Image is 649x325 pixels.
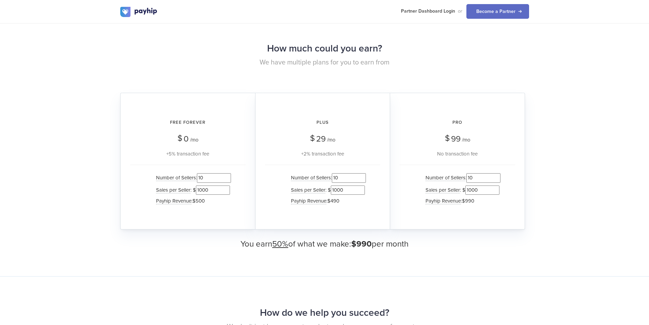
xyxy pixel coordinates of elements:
span: 0 [184,134,189,144]
span: Sales per Seller [156,187,190,193]
h2: Pro [400,114,515,132]
li: : [153,172,231,184]
li: : [153,196,231,206]
div: +2% transaction fee [265,150,380,158]
span: $ [445,131,450,146]
h2: How much could you earn? [120,40,529,58]
span: 29 [316,134,326,144]
span: $990 [351,239,372,249]
span: Payhip Revenue [156,198,191,204]
li: : [288,196,366,206]
span: $990 [462,198,474,204]
span: Number of Sellers [156,175,196,181]
div: No transaction fee [400,150,515,158]
span: $490 [327,198,339,204]
span: Number of Sellers [291,175,331,181]
p: We have multiple plans for you to earn from [120,58,529,68]
span: /mo [327,137,336,143]
span: /mo [462,137,470,143]
h2: Plus [265,114,380,132]
span: Sales per Seller [426,187,460,193]
span: $500 [192,198,205,204]
a: Become a Partner [466,4,529,19]
span: /mo [190,137,199,143]
li: : [288,172,366,184]
span: Number of Sellers [426,175,465,181]
h2: How do we help you succeed? [120,304,529,322]
li: : $ [288,184,366,196]
h2: Free Forever [130,114,246,132]
div: +5% transaction fee [130,150,246,158]
li: : $ [153,184,231,196]
span: Sales per Seller [291,187,325,193]
li: : $ [422,184,500,196]
span: $ [310,131,315,146]
span: 99 [451,134,461,144]
li: : [422,196,500,206]
span: Payhip Revenue [291,198,326,204]
span: $ [177,131,182,146]
span: Payhip Revenue [426,198,461,204]
img: logo.svg [120,7,158,17]
u: 50% [272,239,288,249]
li: : [422,172,500,184]
h3: You earn of what we make: per month [120,240,529,249]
